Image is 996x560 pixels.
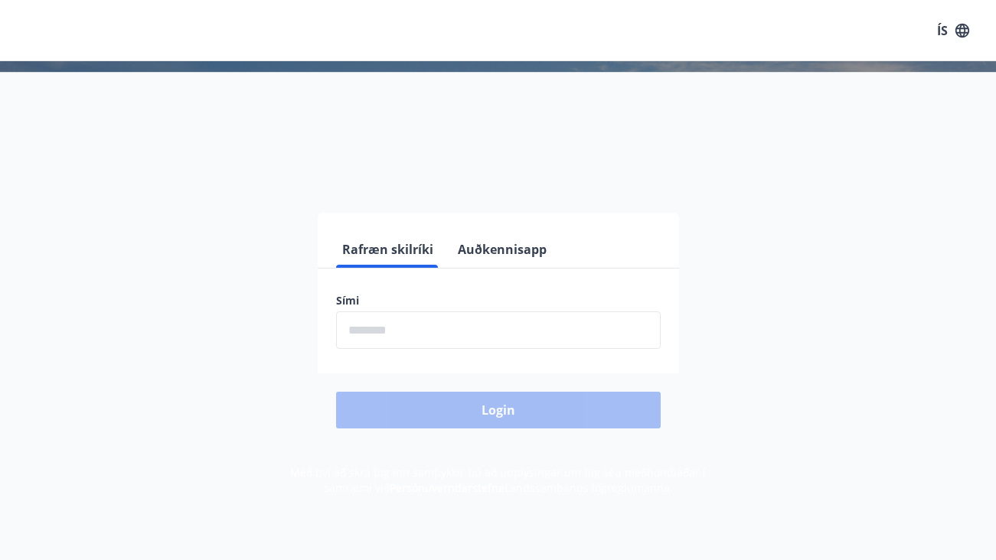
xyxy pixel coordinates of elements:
[258,163,739,181] span: Vinsamlegast skráðu þig inn með rafrænum skilríkjum eða Auðkennisappi.
[929,17,978,44] button: ÍS
[18,92,978,150] h1: Félagavefur, Landssambands lögreglumanna
[290,465,706,495] span: Með því að skrá þig inn samþykkir þú að upplýsingar um þig séu meðhöndlaðar í samræmi við Landssa...
[336,293,661,308] label: Sími
[336,231,439,268] button: Rafræn skilríki
[452,231,553,268] button: Auðkennisapp
[390,480,505,495] a: Persónuverndarstefna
